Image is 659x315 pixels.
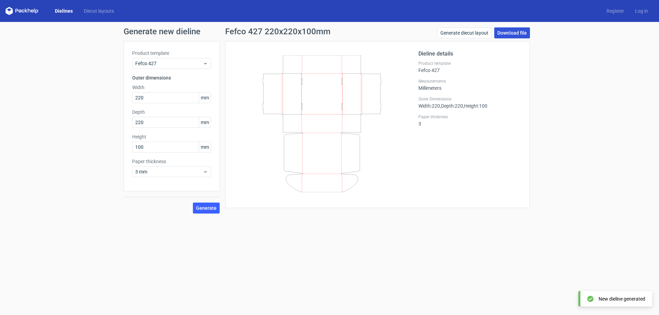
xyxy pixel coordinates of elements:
[135,60,203,67] span: Fefco 427
[135,168,203,175] span: 3 mm
[199,142,211,152] span: mm
[199,93,211,103] span: mm
[225,27,331,36] h1: Fefco 427 220x220x100mm
[132,50,211,57] label: Product template
[463,103,487,109] span: , Height : 100
[418,78,521,84] label: Measurements
[601,8,629,14] a: Register
[418,61,521,66] label: Product template
[132,133,211,140] label: Height
[124,27,535,36] h1: Generate new dieline
[49,8,78,14] a: Dielines
[132,158,211,165] label: Paper thickness
[494,27,530,38] a: Download file
[132,74,211,81] h3: Outer dimensions
[437,27,492,38] a: Generate diecut layout
[418,96,521,102] label: Outer Dimensions
[78,8,119,14] a: Diecut layouts
[199,117,211,128] span: mm
[418,114,521,126] div: 3
[418,61,521,73] div: Fefco 427
[193,203,220,214] button: Generate
[418,103,440,109] span: Width : 220
[440,103,463,109] span: , Depth : 220
[196,206,217,210] span: Generate
[599,295,645,302] div: New dieline generated
[418,114,521,120] label: Paper thickness
[418,78,521,91] div: Millimeters
[132,109,211,116] label: Depth
[132,84,211,91] label: Width
[629,8,654,14] a: Log in
[418,50,521,58] h2: Dieline details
